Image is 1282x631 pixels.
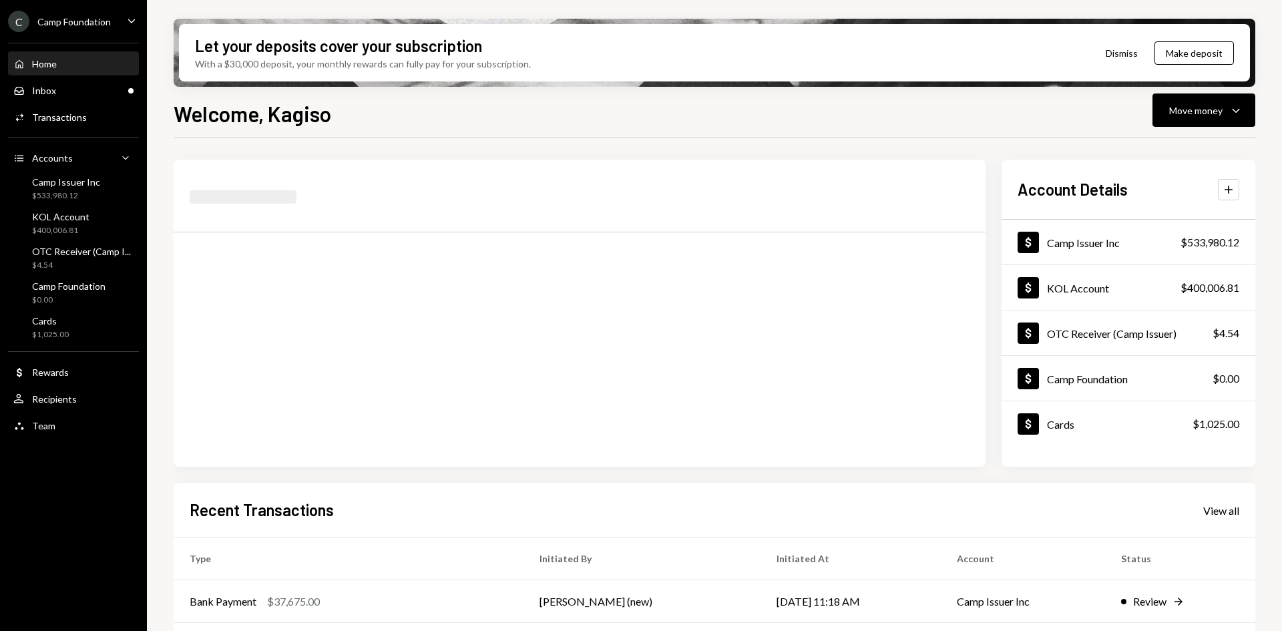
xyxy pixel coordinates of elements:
[8,413,139,437] a: Team
[8,360,139,384] a: Rewards
[32,152,73,164] div: Accounts
[32,176,100,188] div: Camp Issuer Inc
[1152,93,1255,127] button: Move money
[1169,103,1223,118] div: Move money
[32,58,57,69] div: Home
[8,387,139,411] a: Recipients
[1018,178,1128,200] h2: Account Details
[1203,504,1239,517] div: View all
[1181,234,1239,250] div: $533,980.12
[190,594,256,610] div: Bank Payment
[32,315,69,327] div: Cards
[32,260,131,271] div: $4.54
[8,207,139,239] a: KOL Account$400,006.81
[174,538,523,580] th: Type
[941,580,1105,623] td: Camp Issuer Inc
[1089,37,1154,69] button: Dismiss
[32,393,77,405] div: Recipients
[1203,503,1239,517] a: View all
[941,538,1105,580] th: Account
[190,499,334,521] h2: Recent Transactions
[8,146,139,170] a: Accounts
[761,580,941,623] td: [DATE] 11:18 AM
[32,246,131,257] div: OTC Receiver (Camp I...
[8,105,139,129] a: Transactions
[32,112,87,123] div: Transactions
[37,16,111,27] div: Camp Foundation
[32,190,100,202] div: $533,980.12
[32,85,56,96] div: Inbox
[8,51,139,75] a: Home
[32,211,89,222] div: KOL Account
[8,78,139,102] a: Inbox
[1002,401,1255,446] a: Cards$1,025.00
[1213,371,1239,387] div: $0.00
[1133,594,1166,610] div: Review
[8,311,139,343] a: Cards$1,025.00
[195,57,531,71] div: With a $30,000 deposit, your monthly rewards can fully pay for your subscription.
[32,420,55,431] div: Team
[1047,236,1120,249] div: Camp Issuer Inc
[174,100,331,127] h1: Welcome, Kagiso
[1105,538,1255,580] th: Status
[1181,280,1239,296] div: $400,006.81
[1002,356,1255,401] a: Camp Foundation$0.00
[1047,282,1109,294] div: KOL Account
[1002,310,1255,355] a: OTC Receiver (Camp Issuer)$4.54
[1193,416,1239,432] div: $1,025.00
[267,594,320,610] div: $37,675.00
[32,367,69,378] div: Rewards
[1002,220,1255,264] a: Camp Issuer Inc$533,980.12
[523,538,761,580] th: Initiated By
[1154,41,1234,65] button: Make deposit
[1047,373,1128,385] div: Camp Foundation
[32,329,69,341] div: $1,025.00
[761,538,941,580] th: Initiated At
[8,276,139,308] a: Camp Foundation$0.00
[1047,418,1074,431] div: Cards
[523,580,761,623] td: [PERSON_NAME] (new)
[1047,327,1177,340] div: OTC Receiver (Camp Issuer)
[32,280,105,292] div: Camp Foundation
[195,35,482,57] div: Let your deposits cover your subscription
[8,242,139,274] a: OTC Receiver (Camp I...$4.54
[1213,325,1239,341] div: $4.54
[32,294,105,306] div: $0.00
[8,172,139,204] a: Camp Issuer Inc$533,980.12
[32,225,89,236] div: $400,006.81
[8,11,29,32] div: C
[1002,265,1255,310] a: KOL Account$400,006.81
